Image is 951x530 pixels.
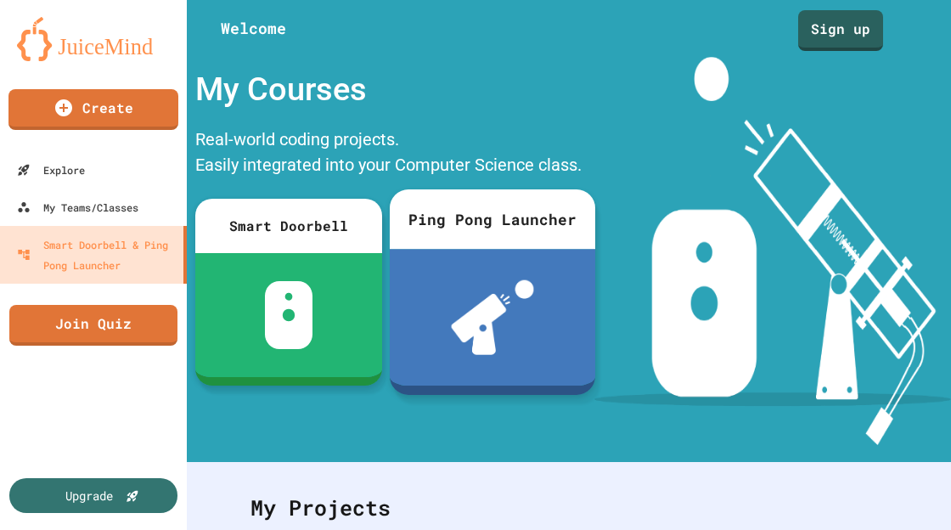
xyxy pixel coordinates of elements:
div: Upgrade [65,487,113,505]
div: My Teams/Classes [17,197,138,217]
div: Smart Doorbell & Ping Pong Launcher [17,234,177,275]
img: sdb-white.svg [265,281,313,349]
div: My Courses [187,57,594,122]
div: Explore [17,160,85,180]
div: Smart Doorbell [195,199,382,253]
a: Sign up [798,10,883,51]
div: Ping Pong Launcher [390,189,595,249]
img: logo-orange.svg [17,17,170,61]
img: ppl-with-ball.png [451,280,534,355]
a: Join Quiz [9,305,177,346]
div: Real-world coding projects. Easily integrated into your Computer Science class. [187,122,594,186]
img: banner-image-my-projects.png [594,57,951,445]
a: Create [8,89,178,130]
